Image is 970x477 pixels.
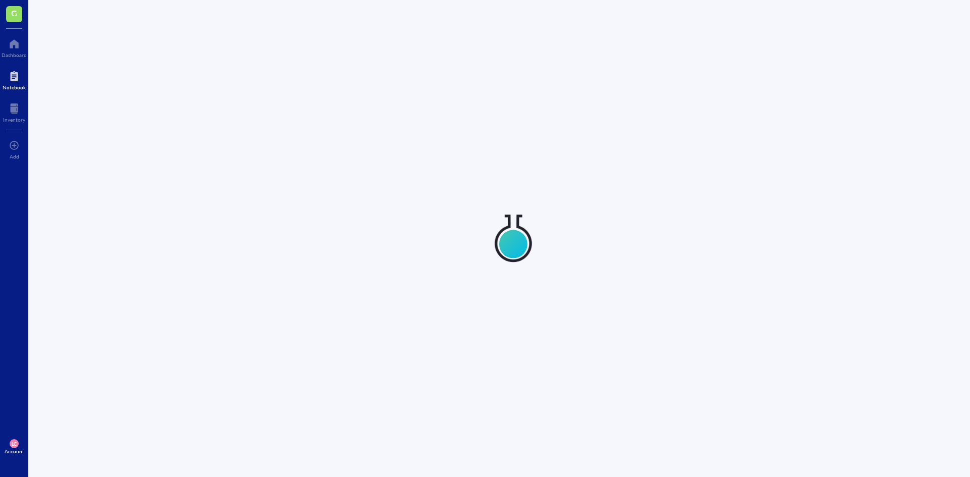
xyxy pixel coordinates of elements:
[12,441,17,447] span: LC
[11,7,17,19] span: G
[3,84,26,90] div: Notebook
[3,117,25,123] div: Inventory
[10,153,19,160] div: Add
[3,100,25,123] a: Inventory
[3,68,26,90] a: Notebook
[5,448,24,454] div: Account
[2,52,27,58] div: Dashboard
[2,36,27,58] a: Dashboard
